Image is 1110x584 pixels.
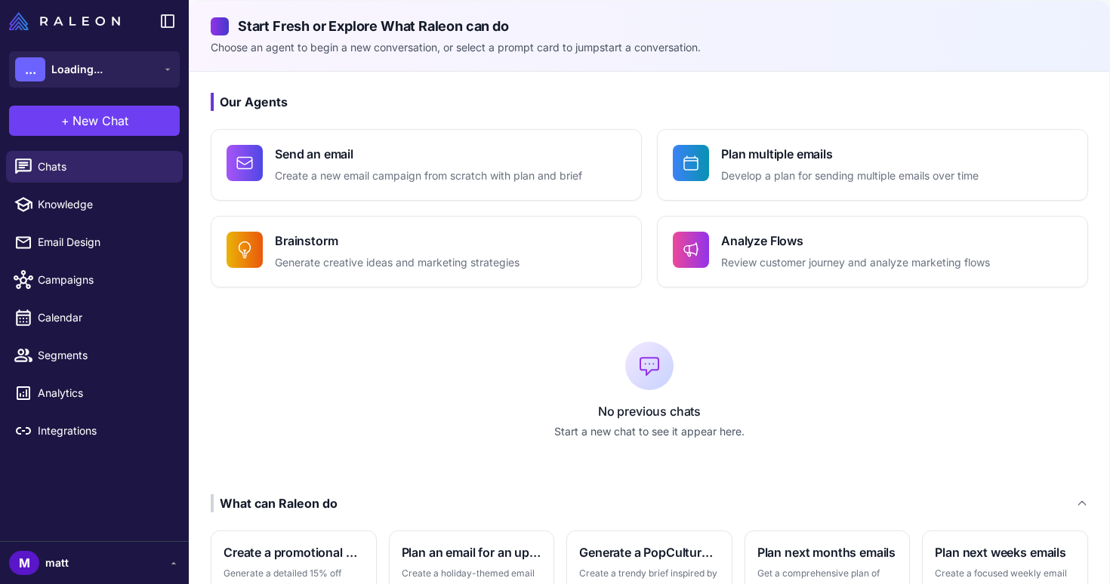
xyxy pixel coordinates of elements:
span: Knowledge [38,196,171,213]
img: Raleon Logo [9,12,120,30]
h4: Send an email [275,145,582,163]
p: No previous chats [211,402,1088,420]
a: Analytics [6,377,183,409]
span: Calendar [38,309,171,326]
a: Knowledge [6,189,183,220]
button: BrainstormGenerate creative ideas and marketing strategies [211,216,642,287]
button: +New Chat [9,106,180,136]
span: Campaigns [38,272,171,288]
h4: Brainstorm [275,232,520,250]
span: Analytics [38,385,171,401]
a: Integrations [6,415,183,447]
h2: Start Fresh or Explore What Raleon can do [211,16,1088,36]
h4: Plan multiple emails [721,145,979,163]
span: Chats [38,158,171,175]
a: Raleon Logo [9,12,126,30]
h3: Our Agents [211,93,1088,111]
p: Create a new email campaign from scratch with plan and brief [275,168,582,185]
h3: Generate a PopCulture themed brief [579,543,720,561]
span: Email Design [38,234,171,251]
a: Segments [6,340,183,371]
div: ... [15,57,45,81]
p: Generate creative ideas and marketing strategies [275,254,520,272]
p: Choose an agent to begin a new conversation, or select a prompt card to jumpstart a conversation. [211,39,1088,56]
button: Plan multiple emailsDevelop a plan for sending multiple emails over time [657,129,1088,201]
span: Integrations [38,423,171,439]
p: Start a new chat to see it appear here. [211,423,1088,440]
h3: Plan an email for an upcoming holiday [402,543,542,561]
button: Send an emailCreate a new email campaign from scratch with plan and brief [211,129,642,201]
h4: Analyze Flows [721,232,990,250]
button: Analyze FlowsReview customer journey and analyze marketing flows [657,216,1088,287]
a: Email Design [6,226,183,258]
h3: Create a promotional brief and email [224,543,364,561]
span: + [61,112,69,130]
button: ...Loading... [9,51,180,88]
a: Campaigns [6,264,183,296]
span: New Chat [72,112,128,130]
p: Develop a plan for sending multiple emails over time [721,168,979,185]
span: Segments [38,347,171,364]
span: Loading... [51,61,103,78]
h3: Plan next months emails [757,543,898,561]
div: What can Raleon do [211,494,338,512]
a: Chats [6,151,183,183]
a: Calendar [6,302,183,333]
h3: Plan next weeks emails [935,543,1075,561]
p: Review customer journey and analyze marketing flows [721,254,990,272]
div: M [9,551,39,575]
span: matt [45,555,69,571]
